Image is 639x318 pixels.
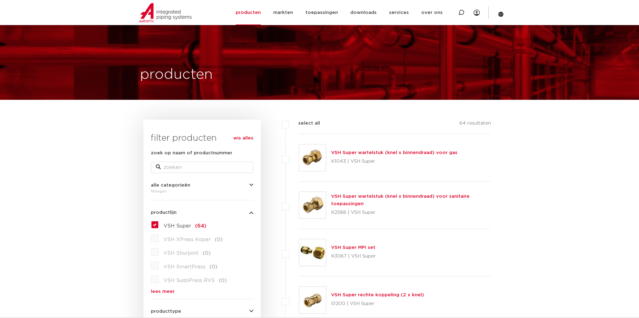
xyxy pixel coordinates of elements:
[164,264,205,269] span: VSH SmartPress
[151,210,177,215] span: productlijn
[331,299,424,309] p: S1200 | VSH Super
[331,208,491,218] p: K2588 | VSH Super
[209,264,217,269] span: (0)
[331,251,376,261] p: K3067 | VSH Super
[331,293,424,297] a: VSH Super rechte koppeling (2 x knel)
[331,157,457,166] p: K1043 | VSH Super
[164,223,191,228] span: VSH Super
[331,245,375,250] a: VSH Super MPI set
[331,150,457,155] a: VSH Super wartelstuk (knel x binnendraad) voor gas
[151,132,253,144] h3: filter producten
[140,65,213,85] h1: producten
[151,210,253,215] button: productlijn
[151,149,232,157] label: zoek op naam of productnummer
[299,239,326,266] img: Thumbnail for VSH Super MPI set
[215,237,223,242] span: (0)
[151,309,253,314] button: producttype
[203,251,211,256] span: (0)
[459,120,491,129] p: 64 resultaten
[164,237,211,242] span: VSH XPress Koper
[164,251,199,256] span: VSH Shurjoint
[233,135,253,142] a: wis alles
[151,183,190,188] span: alle categorieën
[151,162,253,173] input: zoeken
[151,188,253,195] div: fittingen
[299,192,326,219] img: Thumbnail for VSH Super wartelstuk (knel x binnendraad) voor sanitaire toepassingen
[151,183,253,188] button: alle categorieën
[289,120,320,127] label: select all
[151,309,181,314] span: producttype
[195,223,206,228] span: (64)
[164,278,215,283] span: VSH SudoPress RVS
[299,144,326,171] img: Thumbnail for VSH Super wartelstuk (knel x binnendraad) voor gas
[299,287,326,313] img: Thumbnail for VSH Super rechte koppeling (2 x knel)
[331,194,470,206] a: VSH Super wartelstuk (knel x binnendraad) voor sanitaire toepassingen
[151,289,253,294] a: lees meer
[219,278,227,283] span: (0)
